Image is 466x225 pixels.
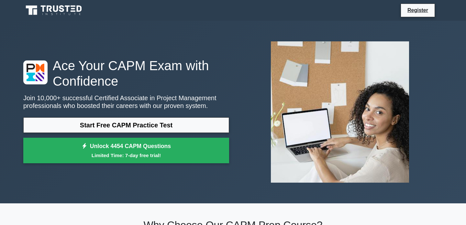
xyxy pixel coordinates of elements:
p: Join 10,000+ successful Certified Associate in Project Management professionals who boosted their... [23,94,229,110]
small: Limited Time: 7-day free trial! [31,152,221,159]
a: Register [404,6,432,14]
a: Start Free CAPM Practice Test [23,117,229,133]
h1: Ace Your CAPM Exam with Confidence [23,58,229,89]
a: Unlock 4454 CAPM QuestionsLimited Time: 7-day free trial! [23,138,229,164]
